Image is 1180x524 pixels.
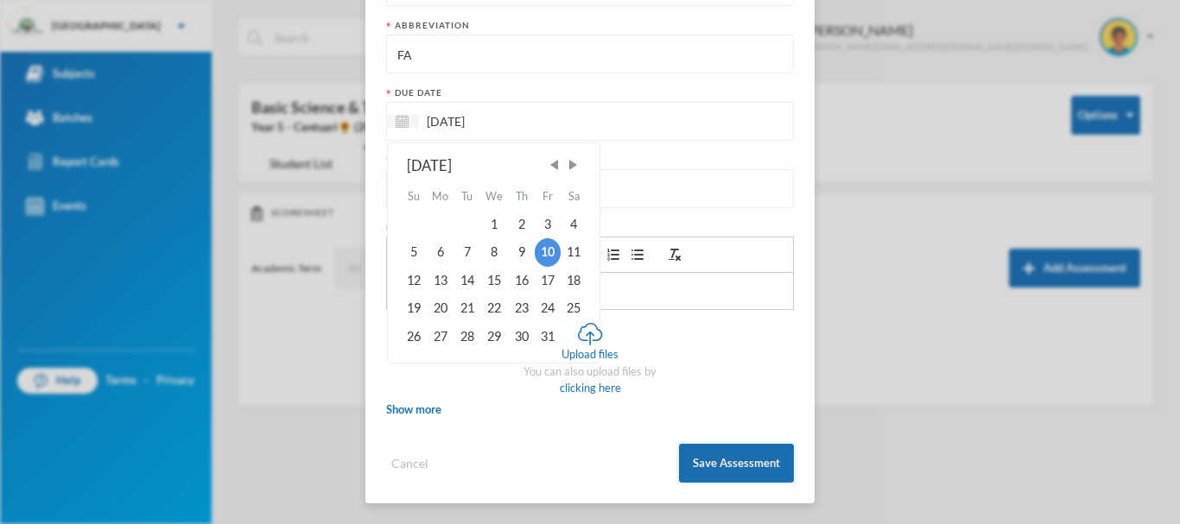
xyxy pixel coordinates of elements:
div: Thu Oct 02 2025 [508,211,534,238]
div: Mon Oct 13 2025 [427,267,454,294]
div: Wed Oct 08 2025 [480,238,509,266]
div: Mon Oct 27 2025 [427,322,454,350]
div: Mon Oct 06 2025 [427,238,454,266]
div: Fri Oct 17 2025 [535,267,561,294]
abbr: Wednesday [485,190,503,203]
input: Select date [418,111,563,131]
div: Tue Oct 07 2025 [454,238,479,266]
div: Thu Oct 30 2025 [508,322,534,350]
div: Thu Oct 09 2025 [508,238,534,266]
div: Sun Oct 12 2025 [400,267,426,294]
div: Tue Oct 14 2025 [454,267,479,294]
div: Upload files [561,346,619,363]
div: You can also upload files by [523,363,657,381]
div: Sun Oct 19 2025 [400,294,426,322]
button: Cancel [386,453,434,473]
div: Thu Oct 16 2025 [508,267,534,294]
div: Description [386,221,794,234]
div: Mon Oct 20 2025 [427,294,454,322]
div: Wed Oct 22 2025 [480,294,509,322]
div: clicking here [560,380,621,397]
span: Show more [386,402,441,416]
div: Fri Oct 31 2025 [535,322,561,350]
div: Sun Oct 05 2025 [400,238,426,266]
div: Sat Oct 04 2025 [561,211,587,238]
div: Tue Oct 28 2025 [454,322,479,350]
div: Wed Oct 01 2025 [480,211,509,238]
abbr: Thursday [516,190,528,203]
abbr: Saturday [568,190,580,203]
div: Fri Oct 10 2025 [535,238,561,266]
abbr: Monday [432,190,448,203]
abbr: Sunday [408,190,420,203]
abbr: Tuesday [461,190,473,203]
div: Thu Oct 23 2025 [508,294,534,322]
div: Fri Oct 24 2025 [535,294,561,322]
div: Sat Oct 18 2025 [561,267,587,294]
div: Abbreviation [386,19,794,32]
div: Possible points [386,154,794,167]
div: Sat Oct 25 2025 [561,294,587,322]
img: upload [578,323,603,346]
span: Previous Month [547,157,562,173]
div: Tue Oct 21 2025 [454,294,479,322]
div: [DATE] [407,155,581,177]
span: Next Month [565,157,580,173]
div: Fri Oct 03 2025 [535,211,561,238]
div: Sat Oct 11 2025 [561,238,587,266]
div: Sun Oct 26 2025 [400,322,426,350]
div: Wed Oct 15 2025 [480,267,509,294]
abbr: Friday [542,190,553,203]
button: Save Assessment [679,444,794,483]
div: Due date [386,86,794,99]
div: Wed Oct 29 2025 [480,322,509,350]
